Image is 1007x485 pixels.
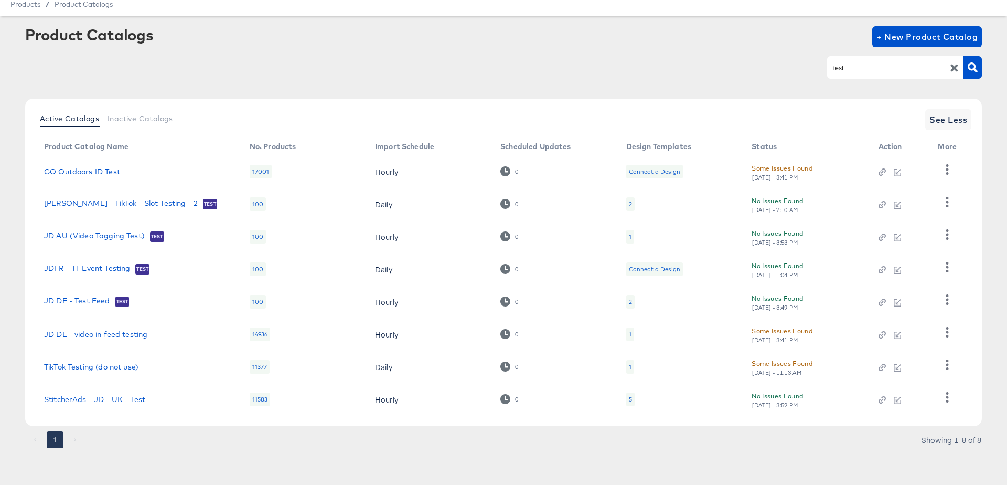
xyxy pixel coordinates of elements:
span: + New Product Catalog [876,29,978,44]
td: Daily [367,351,492,383]
span: See Less [929,112,967,127]
div: 1 [626,328,634,341]
td: Hourly [367,383,492,416]
div: Product Catalogs [25,26,153,43]
th: More [929,139,969,155]
div: No. Products [250,142,296,151]
div: 11377 [250,360,270,374]
div: 0 [515,233,519,240]
div: 1 [626,230,634,244]
div: 0 [500,297,519,307]
div: 14936 [250,328,271,341]
td: Daily [367,253,492,286]
span: Test [115,298,130,306]
div: Some Issues Found [752,163,812,174]
span: Active Catalogs [40,114,99,123]
div: Product Catalog Name [44,142,128,151]
div: 100 [250,230,266,244]
div: 5 [626,393,635,406]
button: Some Issues Found[DATE] - 11:13 AM [752,358,812,376]
div: 1 [629,363,631,371]
td: Daily [367,188,492,220]
div: 100 [250,295,266,309]
div: 0 [515,363,519,371]
div: 2 [626,295,635,309]
th: Status [743,139,870,155]
div: 11583 [250,393,271,406]
a: StitcherAds - JD - UK - Test [44,395,145,404]
td: Hourly [367,220,492,253]
div: 0 [500,264,519,274]
div: Connect a Design [629,265,680,273]
div: Import Schedule [375,142,434,151]
button: See Less [925,109,971,130]
a: JD DE - video in feed testing [44,330,147,339]
td: Hourly [367,286,492,318]
button: + New Product Catalog [872,26,982,47]
button: Some Issues Found[DATE] - 3:41 PM [752,325,812,344]
div: 100 [250,197,266,211]
div: 0 [515,331,519,338]
a: JD DE - Test Feed [44,297,110,307]
div: 2 [626,197,635,211]
div: 0 [500,231,519,241]
div: 100 [250,262,266,276]
td: Hourly [367,155,492,188]
span: Inactive Catalogs [108,114,173,123]
div: [DATE] - 3:41 PM [752,174,799,181]
button: page 1 [47,431,63,448]
div: 0 [500,394,519,404]
div: [DATE] - 3:41 PM [752,336,799,344]
button: Some Issues Found[DATE] - 3:41 PM [752,163,812,181]
div: 0 [515,396,519,403]
div: Connect a Design [629,167,680,176]
div: 0 [515,266,519,273]
div: Scheduled Updates [500,142,571,151]
span: Test [203,200,217,208]
div: 5 [629,395,632,404]
div: Connect a Design [626,165,683,178]
div: 2 [629,298,632,306]
div: Showing 1–8 of 8 [921,436,982,444]
div: 0 [500,199,519,209]
th: Action [870,139,930,155]
span: Test [150,233,164,241]
div: 0 [515,168,519,175]
div: Some Issues Found [752,325,812,336]
div: 0 [500,329,519,339]
div: 2 [629,200,632,208]
a: JD AU (Video Tagging Test) [44,231,145,242]
a: GO Outdoors ID Test [44,167,120,176]
div: 0 [500,362,519,372]
span: Test [135,265,149,273]
nav: pagination navigation [25,431,85,448]
div: Connect a Design [626,262,683,276]
div: 1 [626,360,634,374]
input: Search Product Catalogs [831,62,943,74]
div: [DATE] - 11:13 AM [752,369,802,376]
div: 1 [629,330,631,339]
div: 0 [500,166,519,176]
div: Design Templates [626,142,691,151]
div: 17001 [250,165,272,178]
div: 0 [515,201,519,208]
div: Some Issues Found [752,358,812,369]
td: Hourly [367,318,492,351]
div: 0 [515,298,519,305]
a: JDFR - TT Event Testing [44,264,130,275]
a: [PERSON_NAME] - TikTok - Slot Testing - 2 [44,199,198,209]
div: 1 [629,233,631,241]
a: TikTok Testing (do not use) [44,363,138,371]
